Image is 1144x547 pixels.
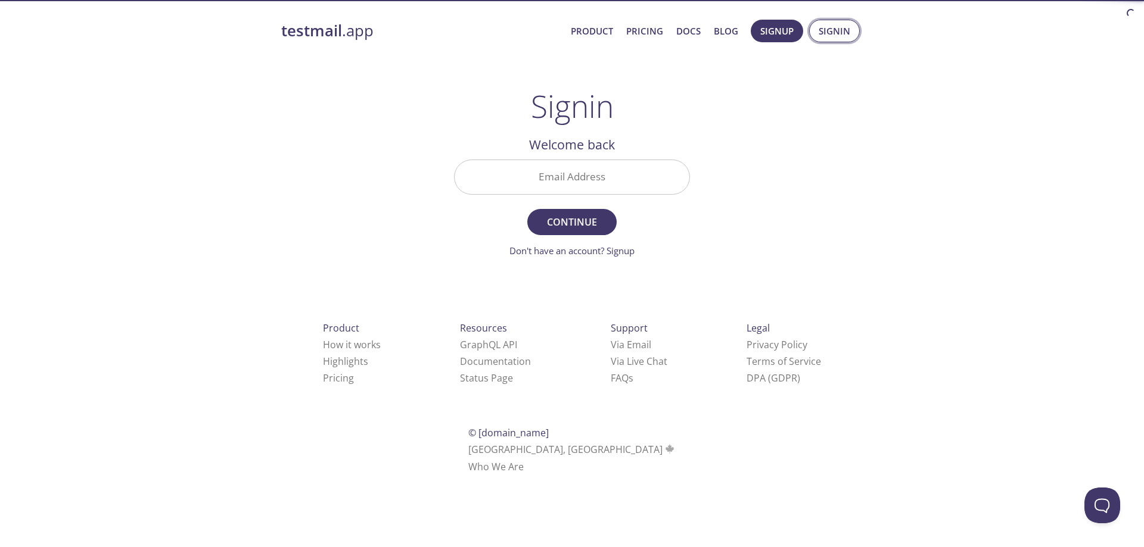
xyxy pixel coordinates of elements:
span: [GEOGRAPHIC_DATA], [GEOGRAPHIC_DATA] [468,443,676,456]
a: Terms of Service [747,355,821,368]
span: © [DOMAIN_NAME] [468,426,549,439]
iframe: Help Scout Beacon - Open [1084,487,1120,523]
a: testmail.app [281,21,561,41]
a: Who We Are [468,460,524,473]
a: GraphQL API [460,338,517,351]
a: Pricing [626,23,663,39]
span: Signin [819,23,850,39]
span: Legal [747,321,770,335]
h1: Signin [531,88,614,124]
span: s [629,371,633,385]
button: Continue [527,209,617,235]
strong: testmail [281,20,342,41]
span: Continue [540,214,604,230]
h2: Welcome back [454,135,690,155]
a: How it works [323,338,381,351]
span: Signup [760,23,794,39]
a: Don't have an account? Signup [509,245,635,257]
a: Highlights [323,355,368,368]
button: Signup [751,20,803,42]
a: Pricing [323,371,354,385]
span: Support [611,321,648,335]
span: Resources [460,321,507,335]
a: Status Page [460,371,513,385]
a: Via Email [611,338,651,351]
button: Signin [809,20,860,42]
a: Documentation [460,355,531,368]
a: FAQ [611,371,633,385]
a: Product [571,23,613,39]
a: Via Live Chat [611,355,667,368]
a: DPA (GDPR) [747,371,800,385]
span: Product [323,321,359,335]
a: Docs [676,23,701,39]
a: Blog [714,23,738,39]
a: Privacy Policy [747,338,807,351]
